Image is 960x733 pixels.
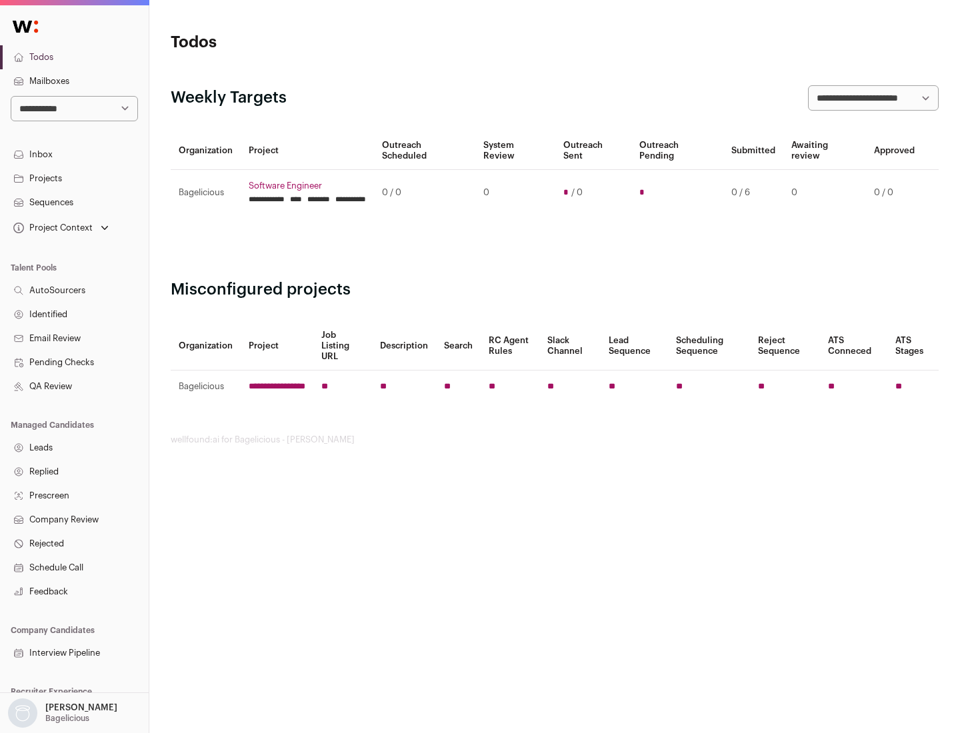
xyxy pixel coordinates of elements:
span: / 0 [571,187,583,198]
footer: wellfound:ai for Bagelicious - [PERSON_NAME] [171,434,939,445]
th: Description [372,322,436,370]
button: Open dropdown [11,219,111,237]
th: Organization [171,132,241,170]
th: Job Listing URL [313,322,372,370]
th: Lead Sequence [601,322,668,370]
th: Scheduling Sequence [668,322,750,370]
th: Approved [866,132,923,170]
th: System Review [475,132,555,170]
td: 0 [475,170,555,216]
td: 0 / 6 [723,170,783,216]
h2: Misconfigured projects [171,279,939,301]
th: Reject Sequence [750,322,821,370]
td: 0 / 0 [866,170,923,216]
img: Wellfound [5,13,45,40]
td: Bagelicious [171,170,241,216]
img: nopic.png [8,698,37,728]
th: Project [241,322,313,370]
p: Bagelicious [45,713,89,724]
th: ATS Stages [887,322,939,370]
th: Organization [171,322,241,370]
button: Open dropdown [5,698,120,728]
th: ATS Conneced [820,322,887,370]
td: 0 / 0 [374,170,475,216]
th: Search [436,322,481,370]
td: 0 [783,170,866,216]
p: [PERSON_NAME] [45,702,117,713]
th: Awaiting review [783,132,866,170]
th: Outreach Pending [631,132,723,170]
th: Submitted [723,132,783,170]
h1: Todos [171,32,427,53]
td: Bagelicious [171,370,241,403]
th: Slack Channel [539,322,601,370]
th: Outreach Scheduled [374,132,475,170]
th: Project [241,132,374,170]
div: Project Context [11,223,93,233]
h2: Weekly Targets [171,87,287,109]
a: Software Engineer [249,181,366,191]
th: RC Agent Rules [481,322,539,370]
th: Outreach Sent [555,132,632,170]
